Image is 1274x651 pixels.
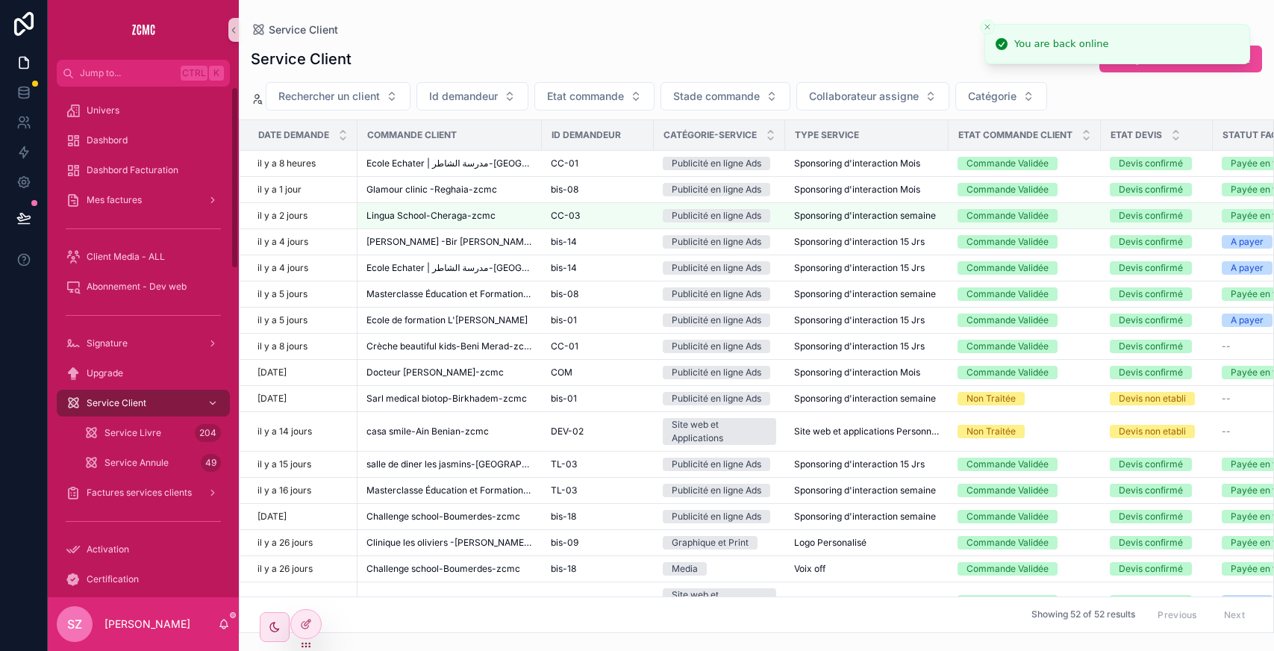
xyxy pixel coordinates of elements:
a: Challenge school-Boumerdes-zcmc [366,511,533,523]
div: Devis confirmé [1119,261,1183,275]
a: Lingua School-Cheraga-zcmc [366,210,533,222]
a: Non Traitée [958,425,1092,438]
span: DEV-02 [551,426,584,437]
img: App logo [131,18,155,42]
a: Commande Validée [958,340,1092,353]
button: Select Button [955,82,1047,110]
span: Ecole Echater | مدرسة الشاطر-[GEOGRAPHIC_DATA]-zcmc [366,158,533,169]
span: Sponsoring d'interaction 15 Jrs [794,458,925,470]
span: Service Client [269,22,338,37]
div: Publicité en ligne Ads [672,235,761,249]
a: Publicité en ligne Ads [663,484,776,497]
div: Non Traitée [967,392,1016,405]
div: Devis confirmé [1119,484,1183,497]
div: Devis confirmé [1119,340,1183,353]
span: casa smile-Ain Benian-zcmc [366,426,489,437]
a: Publicité en ligne Ads [663,287,776,301]
a: Crèche beautiful kids-Beni Merad-zcmc [366,340,533,352]
button: Select Button [266,82,410,110]
a: Publicité en ligne Ads [663,340,776,353]
a: Commande Validée [958,510,1092,523]
div: Commande Validée [967,536,1049,549]
a: Devis confirmé [1110,183,1204,196]
span: bis-14 [551,262,577,274]
span: Rechercher un client [278,89,380,104]
div: Commande Validée [967,510,1049,523]
div: Commande Validée [967,484,1049,497]
a: CC-01 [551,340,645,352]
span: Sponsoring d'interaction 15 Jrs [794,340,925,352]
a: Publicité en ligne Ads [663,261,776,275]
div: Commande Validée [967,235,1049,249]
a: Dashbord Facturation [57,157,230,184]
span: Jump to... [80,67,175,79]
span: CC-01 [551,158,578,169]
a: bis-14 [551,262,645,274]
div: Site web et Applications [672,418,767,445]
div: Publicité en ligne Ads [672,484,761,497]
span: Mes factures [87,194,142,206]
div: Commande Validée [967,314,1049,327]
a: Glamour clinic -Reghaia-zcmc [366,184,533,196]
a: Commande Validée [958,183,1092,196]
a: Sponsoring d'interaction 15 Jrs [794,262,940,274]
a: il y a 4 jours [257,262,349,274]
div: Devis confirmé [1119,314,1183,327]
div: Devis confirmé [1119,458,1183,471]
a: il y a 26 jours [257,537,349,549]
a: Devis confirmé [1110,340,1204,353]
p: il y a 8 jours [257,340,307,352]
a: TL-03 [551,458,645,470]
span: [PERSON_NAME] -Bir [PERSON_NAME]-zcmc [366,236,533,248]
a: Publicité en ligne Ads [663,510,776,523]
div: Devis confirmé [1119,287,1183,301]
span: CC-03 [551,210,580,222]
span: bis-08 [551,184,578,196]
a: Publicité en ligne Ads [663,458,776,471]
a: Commande Validée [958,235,1092,249]
a: Commande Validée [958,366,1092,379]
div: Commande Validée [967,183,1049,196]
div: Graphique et Print [672,536,749,549]
a: [DATE] [257,511,349,523]
span: Service Livre [104,427,161,439]
div: Publicité en ligne Ads [672,366,761,379]
div: Commande Validée [967,261,1049,275]
a: Abonnement - Dev web [57,273,230,300]
a: il y a 4 jours [257,236,349,248]
div: Publicité en ligne Ads [672,314,761,327]
a: il y a 8 jours [257,340,349,352]
button: Close toast [980,19,995,34]
span: Abonnement - Dev web [87,281,187,293]
a: Devis confirmé [1110,536,1204,549]
a: Graphique et Print [663,536,776,549]
a: Sponsoring d'interaction 15 Jrs [794,340,940,352]
div: Publicité en ligne Ads [672,392,761,405]
p: il y a 5 jours [257,288,307,300]
span: Sponsoring d'interaction Mois [794,184,920,196]
span: Lingua School-Cheraga-zcmc [366,210,496,222]
span: Sponsoring d'interaction semaine [794,393,936,405]
span: Service Client [87,397,146,409]
span: Sponsoring d'interaction 15 Jrs [794,236,925,248]
span: Sponsoring d'interaction Mois [794,158,920,169]
a: Commande Validée [958,484,1092,497]
span: Masterclasse Éducation et Formation-[PERSON_NAME] [366,485,533,496]
span: -- [1222,426,1231,437]
span: Sponsoring d'interaction semaine [794,288,936,300]
a: Devis non etabli [1110,392,1204,405]
div: Devis non etabli [1119,425,1186,438]
a: Univers [57,97,230,124]
div: scrollable content [48,87,239,597]
p: il y a 1 jour [257,184,302,196]
a: bis-09 [551,537,645,549]
a: il y a 1 jour [257,184,349,196]
p: il y a 14 jours [257,426,312,437]
a: Publicité en ligne Ads [663,209,776,222]
div: Devis confirmé [1119,366,1183,379]
a: [DATE] [257,393,349,405]
span: Sarl medical biotop-Birkhadem-zcmc [366,393,527,405]
a: Devis confirmé [1110,562,1204,576]
a: CC-01 [551,158,645,169]
div: Commande Validée [967,366,1049,379]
